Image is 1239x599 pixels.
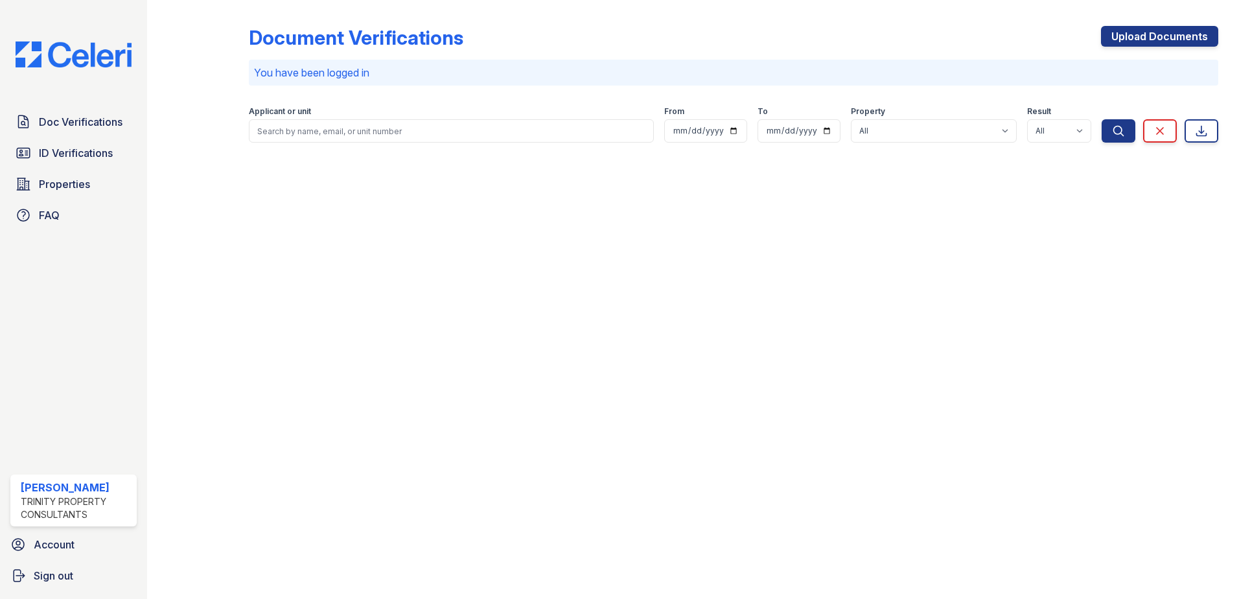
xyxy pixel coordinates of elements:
span: FAQ [39,207,60,223]
img: CE_Logo_Blue-a8612792a0a2168367f1c8372b55b34899dd931a85d93a1a3d3e32e68fde9ad4.png [5,41,142,67]
div: [PERSON_NAME] [21,480,132,495]
a: Upload Documents [1101,26,1218,47]
span: Properties [39,176,90,192]
label: Applicant or unit [249,106,311,117]
div: Document Verifications [249,26,463,49]
span: Sign out [34,568,73,583]
a: Properties [10,171,137,197]
div: Trinity Property Consultants [21,495,132,521]
label: Property [851,106,885,117]
a: ID Verifications [10,140,137,166]
a: FAQ [10,202,137,228]
label: Result [1027,106,1051,117]
span: Doc Verifications [39,114,122,130]
label: To [758,106,768,117]
a: Account [5,532,142,558]
span: Account [34,537,75,552]
p: You have been logged in [254,65,1213,80]
a: Doc Verifications [10,109,137,135]
a: Sign out [5,563,142,589]
input: Search by name, email, or unit number [249,119,654,143]
span: ID Verifications [39,145,113,161]
label: From [664,106,684,117]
